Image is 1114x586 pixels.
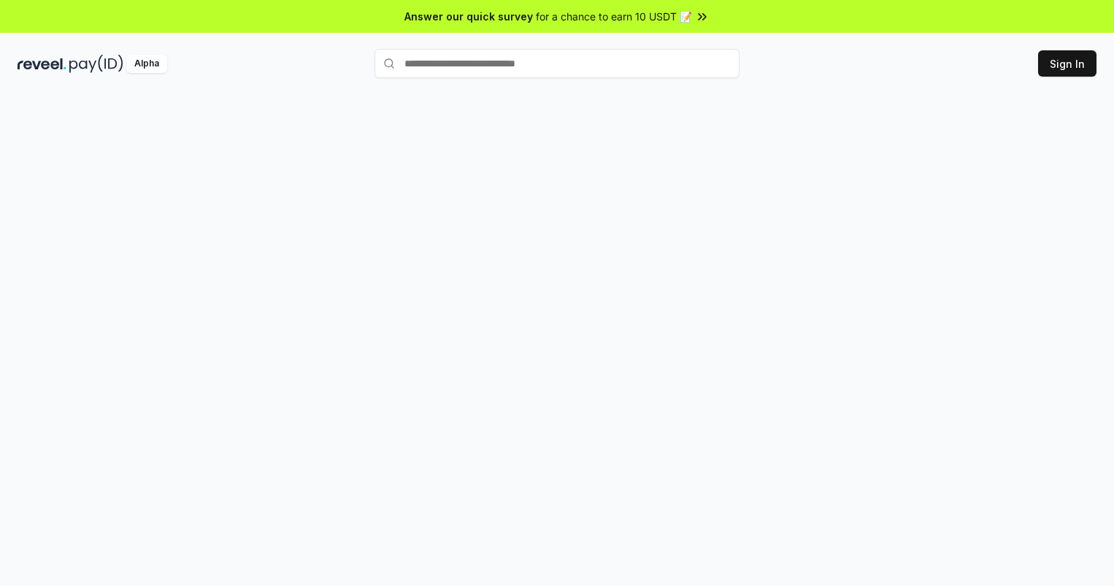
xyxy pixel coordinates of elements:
div: Alpha [126,55,167,73]
span: for a chance to earn 10 USDT 📝 [536,9,692,24]
img: pay_id [69,55,123,73]
span: Answer our quick survey [404,9,533,24]
img: reveel_dark [18,55,66,73]
button: Sign In [1038,50,1096,77]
